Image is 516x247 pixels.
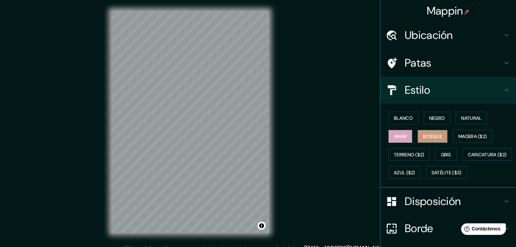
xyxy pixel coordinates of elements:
[405,28,453,42] font: Ubicación
[380,49,516,76] div: Patas
[427,4,463,18] font: Mappin
[394,133,407,139] font: Amar
[441,152,451,158] font: Gris
[380,76,516,104] div: Estilo
[461,115,481,121] font: Natural
[464,9,470,15] img: pin-icon.png
[432,170,462,176] font: Satélite ($3)
[426,166,467,179] button: Satélite ($3)
[388,112,418,125] button: Blanco
[458,133,487,139] font: Madera ($2)
[424,112,451,125] button: Negro
[429,115,445,121] font: Negro
[257,222,266,230] button: Activar o desactivar atribución
[405,221,433,235] font: Borde
[462,148,512,161] button: Caricatura ($2)
[456,221,509,240] iframe: Lanzador de widgets de ayuda
[394,115,413,121] font: Blanco
[423,133,442,139] font: Bosque
[405,194,461,208] font: Disposición
[405,56,432,70] font: Patas
[394,152,424,158] font: Terreno ($2)
[468,152,507,158] font: Caricatura ($2)
[456,112,487,125] button: Natural
[453,130,492,143] button: Madera ($2)
[418,130,447,143] button: Bosque
[380,188,516,215] div: Disposición
[111,11,269,233] canvas: Mapa
[394,170,415,176] font: Azul ($2)
[388,130,412,143] button: Amar
[435,148,457,161] button: Gris
[380,22,516,49] div: Ubicación
[388,148,430,161] button: Terreno ($2)
[405,83,430,97] font: Estilo
[388,166,421,179] button: Azul ($2)
[380,215,516,242] div: Borde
